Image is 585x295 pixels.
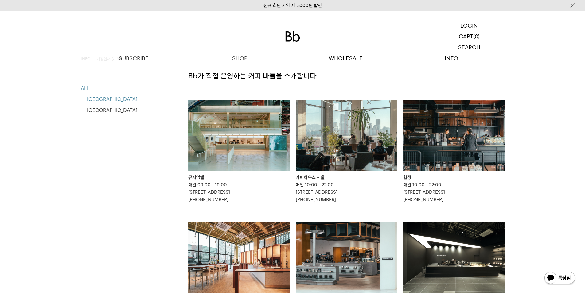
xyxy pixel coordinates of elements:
a: 커피하우스 서울 커피하우스 서울 매일 10:00 - 22:00[STREET_ADDRESS][PHONE_NUMBER] [296,100,397,203]
a: CART (0) [434,31,505,42]
p: INFO [399,53,505,64]
div: 커피하우스 서울 [296,174,397,181]
img: 카카오톡 채널 1:1 채팅 버튼 [544,271,576,286]
img: 합정 [403,100,505,171]
img: 스타필드 하남 [403,222,505,293]
p: 매일 10:00 - 22:00 [STREET_ADDRESS] [PHONE_NUMBER] [296,181,397,203]
a: SUBSCRIBE [81,53,187,64]
p: (0) [473,31,480,42]
p: 매일 09:00 - 19:00 [STREET_ADDRESS] [PHONE_NUMBER] [188,181,290,203]
p: SEARCH [458,42,480,53]
a: [GEOGRAPHIC_DATA] [87,105,158,116]
a: SHOP [187,53,293,64]
img: 앨리웨이 인천 [296,222,397,293]
p: 매일 10:00 - 22:00 [STREET_ADDRESS] [PHONE_NUMBER] [403,181,505,203]
div: 뮤지엄엘 [188,174,290,181]
img: 커피하우스 서울 [296,100,397,171]
div: 합정 [403,174,505,181]
p: Bb가 직접 운영하는 커피 바들을 소개합니다. [188,71,505,81]
p: CART [459,31,473,42]
img: 로고 [285,31,300,42]
a: LOGIN [434,20,505,31]
p: LOGIN [460,20,478,31]
p: WHOLESALE [293,53,399,64]
a: [GEOGRAPHIC_DATA] [87,94,158,105]
img: 뮤지엄엘 [188,100,290,171]
a: 합정 합정 매일 10:00 - 22:00[STREET_ADDRESS][PHONE_NUMBER] [403,100,505,203]
a: 뮤지엄엘 뮤지엄엘 매일 09:00 - 19:00[STREET_ADDRESS][PHONE_NUMBER] [188,100,290,203]
img: 결 [188,222,290,293]
a: ALL [81,83,158,94]
a: 신규 회원 가입 시 3,000원 할인 [263,3,322,8]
